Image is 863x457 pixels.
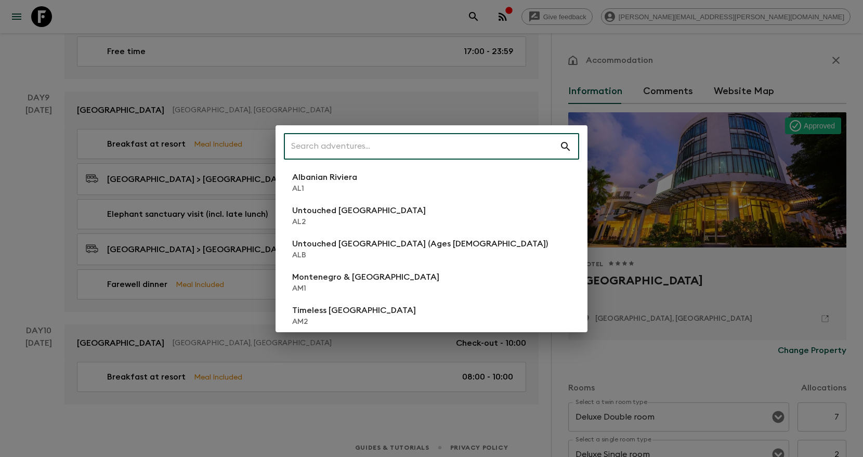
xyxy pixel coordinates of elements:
p: Untouched [GEOGRAPHIC_DATA] (Ages [DEMOGRAPHIC_DATA]) [292,238,548,250]
p: AL1 [292,184,357,194]
p: AL2 [292,217,426,227]
p: Untouched [GEOGRAPHIC_DATA] [292,204,426,217]
p: AM2 [292,317,416,327]
p: Timeless [GEOGRAPHIC_DATA] [292,304,416,317]
input: Search adventures... [284,132,559,161]
p: AM1 [292,283,439,294]
p: ALB [292,250,548,260]
p: Albanian Riviera [292,171,357,184]
p: Montenegro & [GEOGRAPHIC_DATA] [292,271,439,283]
